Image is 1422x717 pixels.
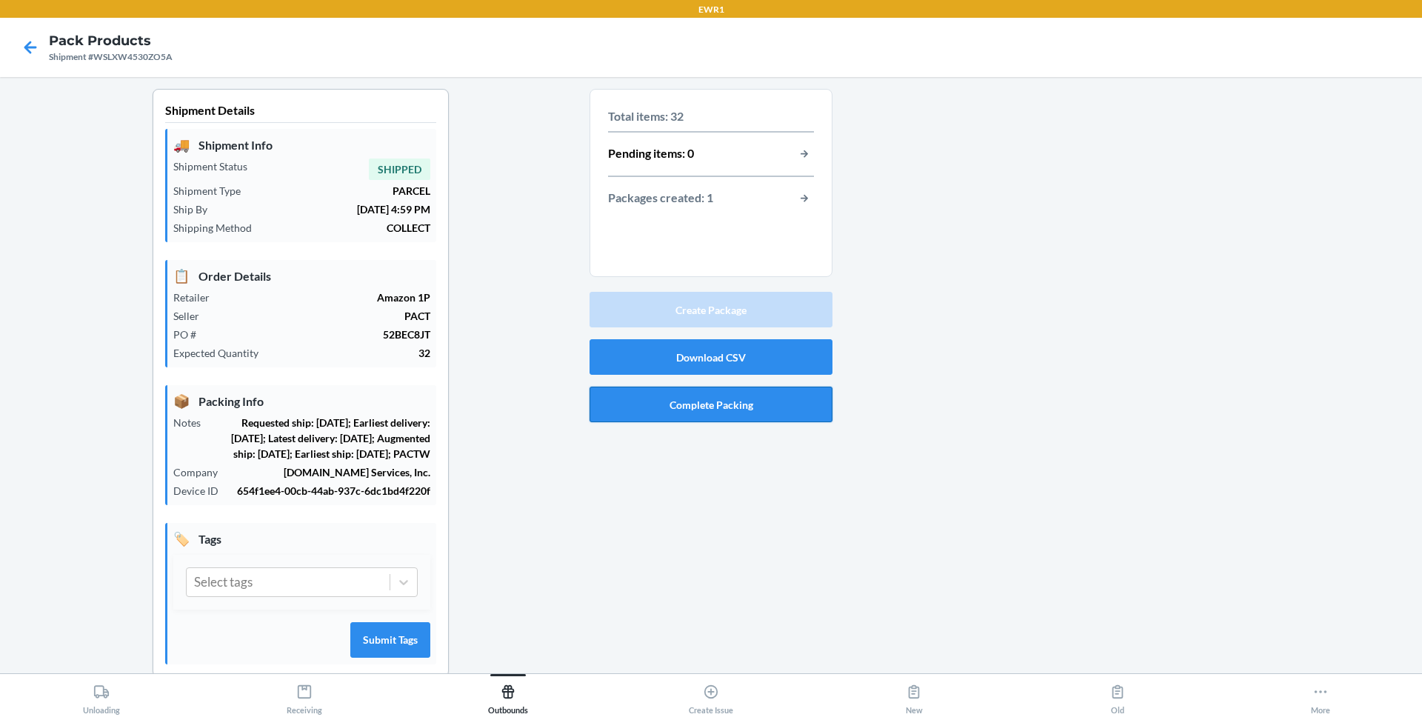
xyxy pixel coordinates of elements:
button: More [1219,674,1422,715]
button: Outbounds [407,674,610,715]
p: PACT [211,308,430,324]
p: Tags [173,529,430,549]
p: Order Details [173,266,430,286]
p: Retailer [173,290,221,305]
p: Device ID [173,483,230,498]
div: Select tags [194,573,253,592]
span: SHIPPED [369,159,430,180]
div: Outbounds [488,678,528,715]
p: Pending items: 0 [608,144,694,164]
button: Submit Tags [350,622,430,658]
span: 🏷️ [173,529,190,549]
p: COLLECT [264,220,430,236]
p: Packing Info [173,391,430,411]
button: Receiving [203,674,406,715]
div: Shipment #WSLXW4530ZO5A [49,50,173,64]
p: Seller [173,308,211,324]
p: [DOMAIN_NAME] Services, Inc. [230,464,430,480]
p: Total items: 32 [608,107,814,125]
div: Unloading [83,678,120,715]
div: New [906,678,923,715]
p: Amazon 1P [221,290,430,305]
p: Shipment Status [173,159,259,174]
span: 📦 [173,391,190,411]
div: Receiving [287,678,322,715]
span: 📋 [173,266,190,286]
button: Create Issue [610,674,812,715]
p: Shipment Details [165,101,436,123]
p: PO # [173,327,208,342]
button: Download CSV [590,339,832,375]
p: PARCEL [253,183,430,199]
button: button-view-packages-created [795,189,814,208]
button: Complete Packing [590,387,832,422]
button: Old [1015,674,1218,715]
p: Requested ship: [DATE]; Earliest delivery: [DATE]; Latest delivery: [DATE]; Augmented ship: [DATE... [213,415,430,461]
span: 🚚 [173,135,190,155]
p: Company [173,464,230,480]
button: button-view-pending-items [795,144,814,164]
p: Expected Quantity [173,345,270,361]
h4: Pack Products [49,31,173,50]
p: Ship By [173,201,219,217]
p: 32 [270,345,430,361]
p: Shipment Type [173,183,253,199]
div: More [1311,678,1330,715]
p: Packages created: 1 [608,189,713,208]
p: 52BEC8JT [208,327,430,342]
div: Create Issue [689,678,733,715]
button: New [812,674,1015,715]
p: EWR1 [698,3,724,16]
p: Shipping Method [173,220,264,236]
p: Shipment Info [173,135,430,155]
button: Create Package [590,292,832,327]
div: Old [1109,678,1126,715]
p: [DATE] 4:59 PM [219,201,430,217]
p: Notes [173,415,213,430]
p: 654f1ee4-00cb-44ab-937c-6dc1bd4f220f [230,483,430,498]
